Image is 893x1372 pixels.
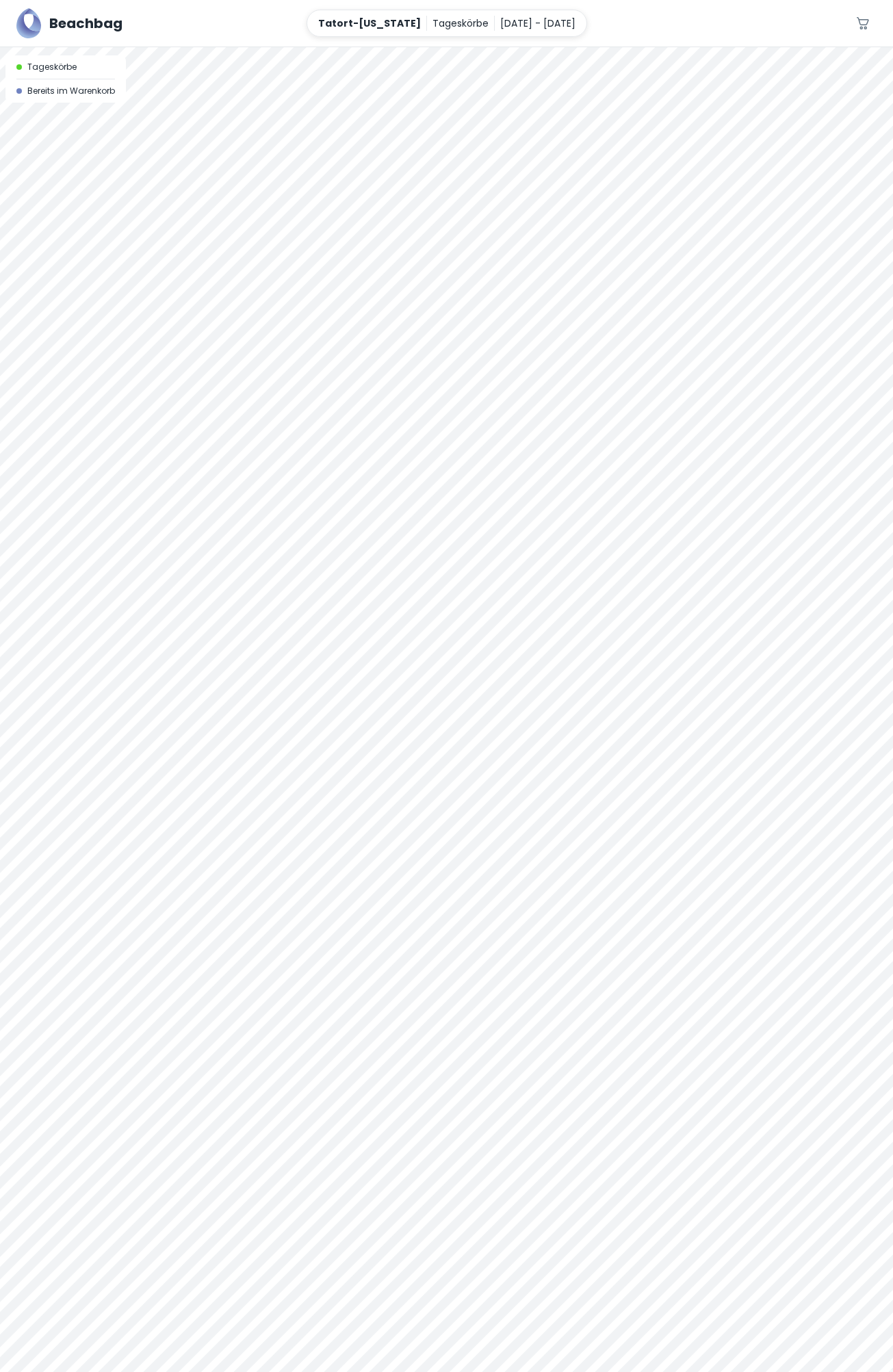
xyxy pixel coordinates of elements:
span: Tageskörbe [27,61,77,73]
h5: Beachbag [49,13,122,34]
img: Beachbag [16,8,41,38]
p: Tatort-[US_STATE] [318,16,421,31]
p: [DATE] - [DATE] [500,16,575,31]
span: Bereits im Warenkorb [27,85,115,97]
p: Tageskörbe [432,16,489,31]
